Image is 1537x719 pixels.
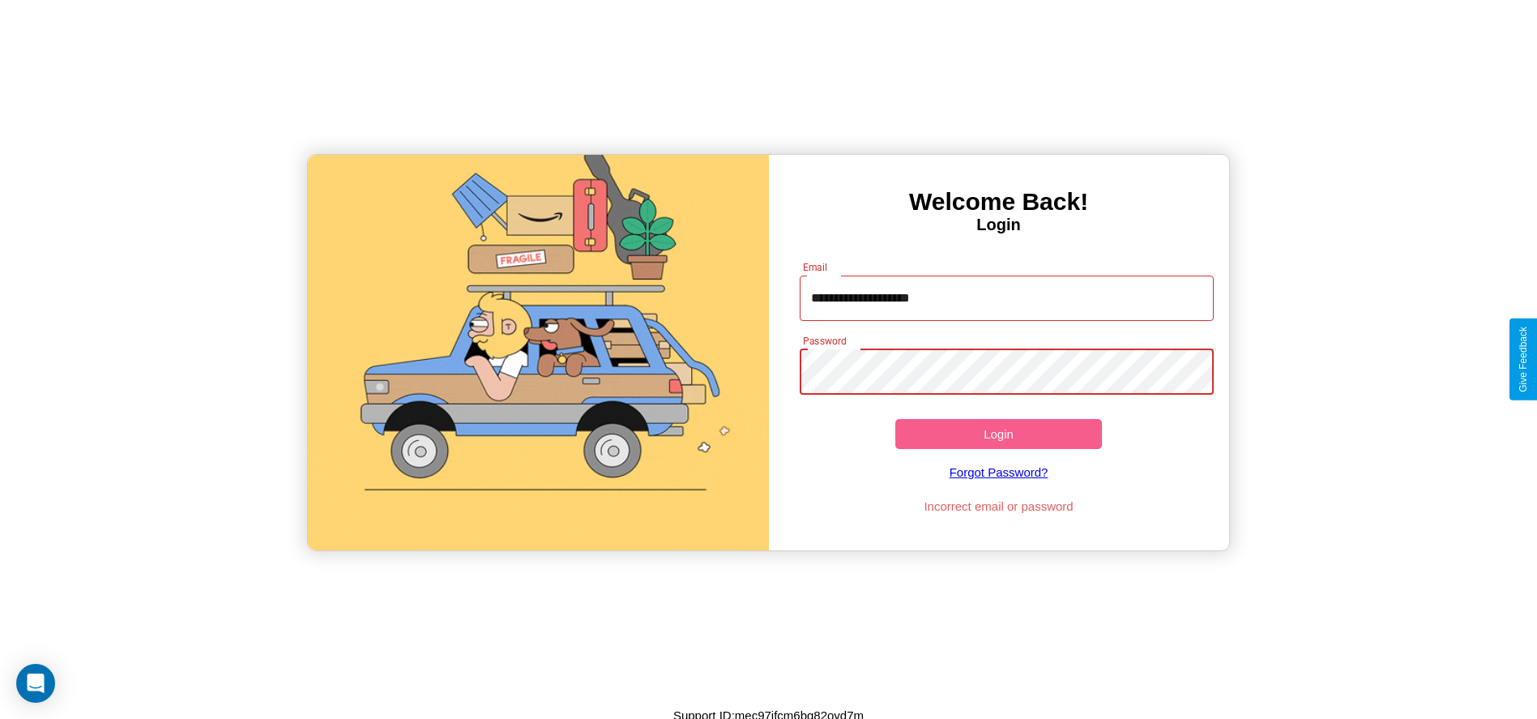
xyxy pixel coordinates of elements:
h4: Login [769,216,1229,234]
label: Email [803,260,828,274]
button: Login [895,419,1103,449]
a: Forgot Password? [792,449,1206,495]
label: Password [803,334,846,348]
p: Incorrect email or password [792,495,1206,517]
div: Open Intercom Messenger [16,664,55,703]
h3: Welcome Back! [769,188,1229,216]
img: gif [308,155,768,550]
div: Give Feedback [1518,327,1529,392]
